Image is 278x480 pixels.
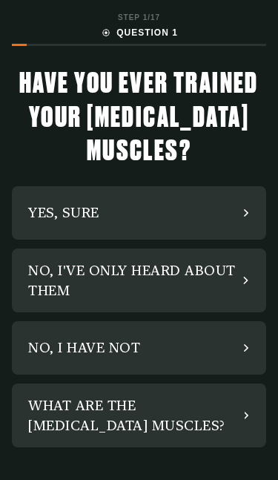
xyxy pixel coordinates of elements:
[100,26,178,39] div: QUESTION 1
[12,65,266,167] h2: Have you ever trained your [MEDICAL_DATA] muscles?
[28,203,99,223] div: YES, SURE
[28,260,243,300] div: NO, I'VE ONLY HEARD ABOUT THEM
[118,12,160,23] div: STEP 1 / 17
[28,395,245,435] div: WHAT ARE THE [MEDICAL_DATA] MUSCLES?
[28,338,140,358] div: NO, I HAVE NOT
